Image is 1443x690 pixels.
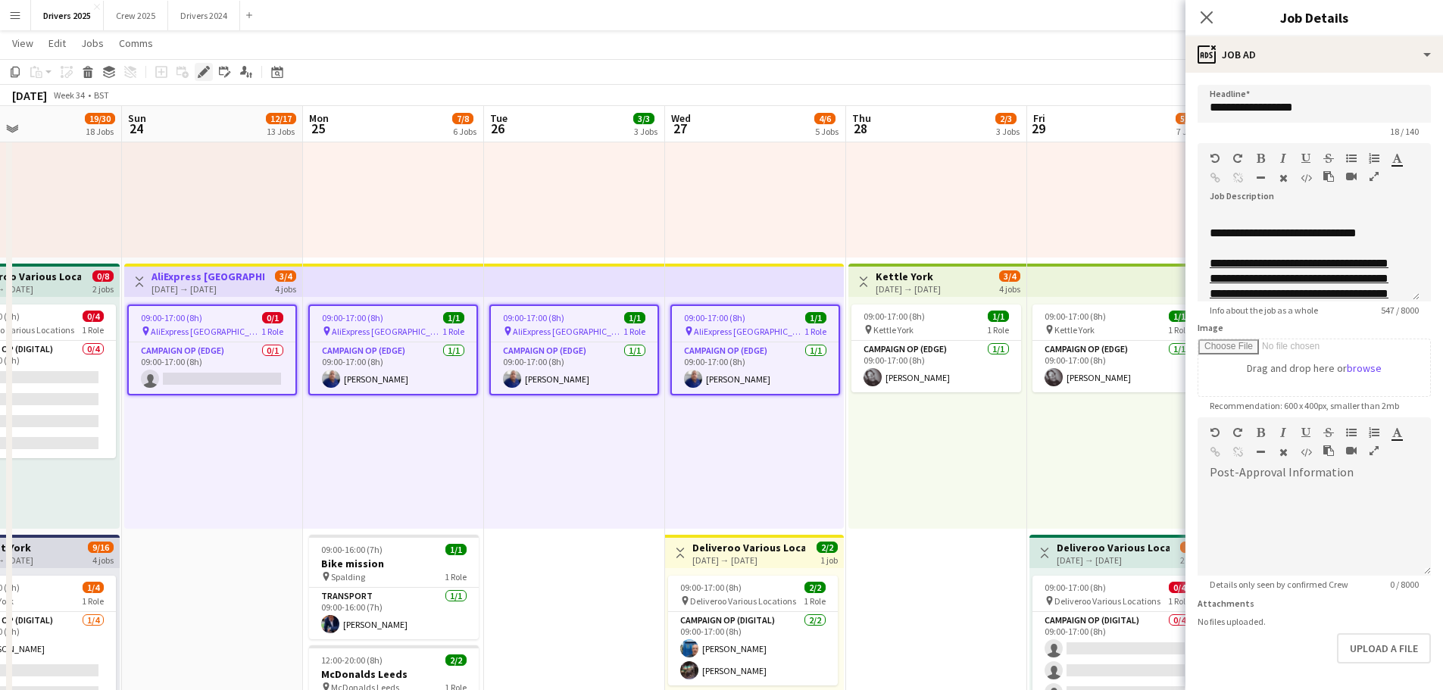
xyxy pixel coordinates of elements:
div: [DATE] → [DATE] [151,283,264,295]
span: 1/1 [443,312,464,323]
span: Thu [852,111,871,125]
span: Sun [128,111,146,125]
div: 18 Jobs [86,126,114,137]
button: Clear Formatting [1278,172,1288,184]
span: 3/3 [633,113,654,124]
button: Strikethrough [1323,152,1334,164]
button: Drivers 2025 [31,1,104,30]
span: Deliveroo Various Locations [690,595,796,607]
div: 6 Jobs [453,126,476,137]
button: Underline [1301,426,1311,439]
a: Jobs [75,33,110,53]
span: Edit [48,36,66,50]
div: [DATE] → [DATE] [692,554,805,566]
h3: McDonalds Leeds [309,667,479,681]
span: View [12,36,33,50]
div: 3 Jobs [634,126,657,137]
button: Strikethrough [1323,426,1334,439]
app-card-role: Campaign Op (Edge)1/109:00-17:00 (8h)[PERSON_NAME] [851,341,1021,392]
span: 2/2 [445,654,467,666]
button: Unordered List [1346,426,1357,439]
h3: Bike mission [309,557,479,570]
span: 09:00-17:00 (8h) [1045,582,1106,593]
a: Comms [113,33,159,53]
span: 09:00-17:00 (8h) [322,312,383,323]
span: 2/2 [804,582,826,593]
span: 1/1 [624,312,645,323]
div: 09:00-17:00 (8h)1/1 Kettle York1 RoleCampaign Op (Edge)1/109:00-17:00 (8h)[PERSON_NAME] [851,304,1021,392]
h3: AliExpress [GEOGRAPHIC_DATA] [151,270,264,283]
h3: Kettle York [876,270,941,283]
app-card-role: Campaign Op (Digital)2/209:00-17:00 (8h)[PERSON_NAME][PERSON_NAME] [668,612,838,685]
div: No files uploaded. [1198,616,1431,627]
button: Crew 2025 [104,1,168,30]
span: 18 / 140 [1378,126,1431,137]
span: Details only seen by confirmed Crew [1198,579,1360,590]
app-job-card: 09:00-17:00 (8h)0/1 AliExpress [GEOGRAPHIC_DATA]1 RoleCampaign Op (Edge)0/109:00-17:00 (8h) [127,304,297,395]
span: 1/4 [83,582,104,593]
button: Text Color [1391,152,1402,164]
div: 4 jobs [275,282,296,295]
span: 0/4 [1169,582,1190,593]
h3: Deliveroo Various Locations [692,541,805,554]
span: 7/8 [452,113,473,124]
span: 1 Role [445,571,467,582]
button: Underline [1301,152,1311,164]
button: Insert video [1346,170,1357,183]
div: 4 jobs [92,553,114,566]
span: 27 [669,120,691,137]
span: 1 Role [1168,324,1190,336]
div: 13 Jobs [267,126,295,137]
button: Paste as plain text [1323,170,1334,183]
button: Upload a file [1337,633,1431,663]
span: 09:00-17:00 (8h) [141,312,202,323]
button: Bold [1255,152,1266,164]
span: AliExpress [GEOGRAPHIC_DATA] [513,326,623,337]
div: 2 jobs [1180,553,1201,566]
a: Edit [42,33,72,53]
span: 1/1 [1169,311,1190,322]
span: 19/30 [85,113,115,124]
span: Tue [490,111,508,125]
span: Kettle York [873,324,914,336]
span: Week 34 [50,89,88,101]
button: Redo [1232,426,1243,439]
span: 2/2 [817,542,838,553]
span: Mon [309,111,329,125]
span: 1 Role [82,324,104,336]
app-job-card: 09:00-16:00 (7h)1/1Bike mission Spalding1 RoleTransport1/109:00-16:00 (7h)[PERSON_NAME] [309,535,479,639]
button: Italic [1278,426,1288,439]
app-card-role: Campaign Op (Edge)0/109:00-17:00 (8h) [129,342,295,394]
div: [DATE] → [DATE] [876,283,941,295]
app-job-card: 09:00-17:00 (8h)1/1 AliExpress [GEOGRAPHIC_DATA]1 RoleCampaign Op (Edge)1/109:00-17:00 (8h)[PERSO... [670,304,840,395]
span: 5/10 [1176,113,1201,124]
button: Italic [1278,152,1288,164]
span: 1 Role [804,326,826,337]
span: Kettle York [1054,324,1095,336]
span: 25 [307,120,329,137]
span: Deliveroo Various Locations [1054,595,1160,607]
div: 7 Jobs [1176,126,1201,137]
span: Fri [1033,111,1045,125]
span: 4/6 [814,113,836,124]
span: 1 Role [261,326,283,337]
span: AliExpress [GEOGRAPHIC_DATA] [694,326,804,337]
div: 5 Jobs [815,126,839,137]
span: 1 Role [442,326,464,337]
app-card-role: Campaign Op (Edge)1/109:00-17:00 (8h)[PERSON_NAME] [672,342,839,394]
button: Ordered List [1369,426,1379,439]
app-job-card: 09:00-17:00 (8h)1/1 AliExpress [GEOGRAPHIC_DATA]1 RoleCampaign Op (Edge)1/109:00-17:00 (8h)[PERSO... [489,304,659,395]
span: 1/8 [1180,542,1201,553]
span: 0/4 [83,311,104,322]
button: Redo [1232,152,1243,164]
span: 0/8 [92,270,114,282]
button: Ordered List [1369,152,1379,164]
span: 29 [1031,120,1045,137]
div: 3 Jobs [996,126,1020,137]
span: AliExpress [GEOGRAPHIC_DATA] [151,326,261,337]
label: Attachments [1198,598,1254,609]
span: 28 [850,120,871,137]
span: 1 Role [1168,595,1190,607]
